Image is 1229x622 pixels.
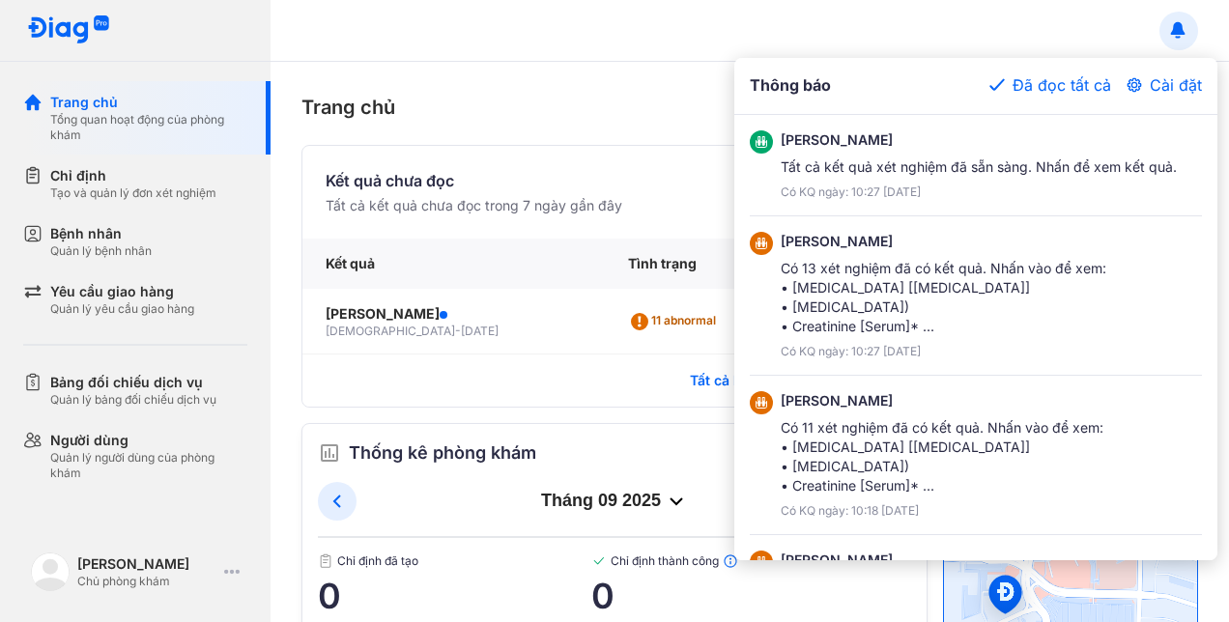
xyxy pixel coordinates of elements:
[50,224,152,243] div: Bệnh nhân
[50,282,194,301] div: Yêu cầu giao hàng
[50,301,194,317] div: Quản lý yêu cầu giao hàng
[50,450,247,481] div: Quản lý người dùng của phòng khám
[1127,73,1202,97] button: Cài đặt
[50,112,247,143] div: Tổng quan hoạt động của phòng khám
[750,73,831,99] span: Thông báo
[781,344,1106,359] div: Có KQ ngày: 10:27 [DATE]
[781,157,1177,177] div: Tất cả kết quả xét nghiệm đã sẵn sàng. Nhấn để xem kết quả.
[31,552,70,591] img: logo
[734,216,1217,376] button: [PERSON_NAME]Có 13 xét nghiệm đã có kết quả. Nhấn vào để xem:• [MEDICAL_DATA] [[MEDICAL_DATA]]• [...
[27,15,110,45] img: logo
[50,373,216,392] div: Bảng đối chiếu dịch vụ
[989,73,1111,97] button: Đã đọc tất cả
[50,392,216,408] div: Quản lý bảng đối chiếu dịch vụ
[781,130,1177,150] div: [PERSON_NAME]
[50,93,247,112] div: Trang chủ
[77,554,216,574] div: [PERSON_NAME]
[781,503,1103,519] div: Có KQ ngày: 10:18 [DATE]
[781,551,1100,570] div: [PERSON_NAME]
[50,185,216,201] div: Tạo và quản lý đơn xét nghiệm
[734,376,1217,535] button: [PERSON_NAME]Có 11 xét nghiệm đã có kết quả. Nhấn vào để xem:• [MEDICAL_DATA] [[MEDICAL_DATA]]• [...
[781,232,1106,251] div: [PERSON_NAME]
[50,243,152,259] div: Quản lý bệnh nhân
[50,431,247,450] div: Người dùng
[734,115,1217,216] button: [PERSON_NAME]Tất cả kết quả xét nghiệm đã sẵn sàng. Nhấn để xem kết quả.Có KQ ngày: 10:27 [DATE]
[50,166,216,185] div: Chỉ định
[781,259,1106,336] div: Có 13 xét nghiệm đã có kết quả. Nhấn vào để xem: • [MEDICAL_DATA] [[MEDICAL_DATA]] • [MEDICAL_DAT...
[781,184,1177,200] div: Có KQ ngày: 10:27 [DATE]
[77,574,216,589] div: Chủ phòng khám
[781,418,1103,495] div: Có 11 xét nghiệm đã có kết quả. Nhấn vào để xem: • [MEDICAL_DATA] [[MEDICAL_DATA]] • [MEDICAL_DAT...
[781,391,1103,410] div: [PERSON_NAME]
